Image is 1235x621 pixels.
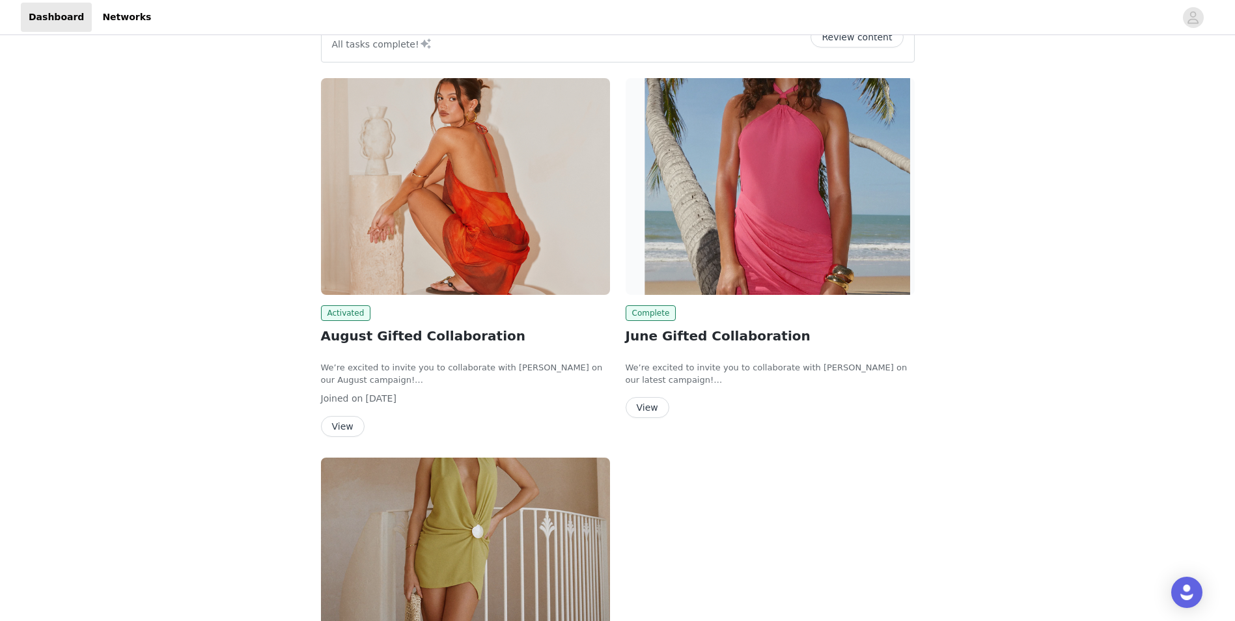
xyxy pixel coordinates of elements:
[366,393,396,404] span: [DATE]
[321,416,365,437] button: View
[626,326,915,346] h2: June Gifted Collaboration
[321,78,610,295] img: Peppermayo UK
[626,397,669,418] button: View
[811,27,903,48] button: Review content
[626,78,915,295] img: Peppermayo AUS
[321,326,610,346] h2: August Gifted Collaboration
[21,3,92,32] a: Dashboard
[626,305,676,321] span: Complete
[626,361,915,387] p: We’re excited to invite you to collaborate with [PERSON_NAME] on our latest campaign!
[321,393,363,404] span: Joined on
[321,305,371,321] span: Activated
[1187,7,1199,28] div: avatar
[321,361,610,387] p: We’re excited to invite you to collaborate with [PERSON_NAME] on our August campaign!
[1171,577,1202,608] div: Open Intercom Messenger
[321,422,365,432] a: View
[626,403,669,413] a: View
[332,36,432,51] p: All tasks complete!
[94,3,159,32] a: Networks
